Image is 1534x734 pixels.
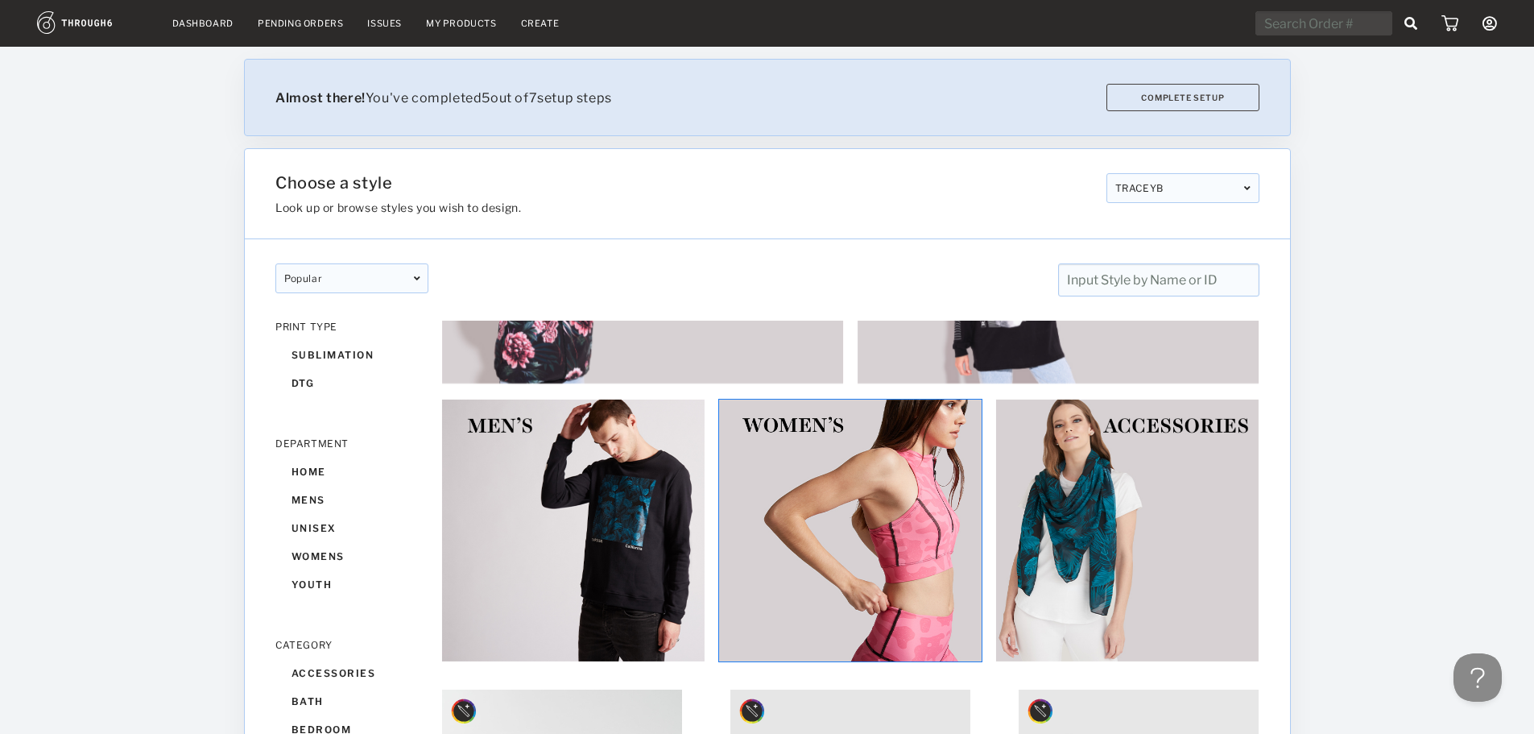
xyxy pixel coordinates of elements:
[275,90,366,106] b: Almost there!
[1255,11,1392,35] input: Search Order #
[275,542,428,570] div: womens
[1106,173,1259,203] div: TRACEYB
[275,341,428,369] div: sublimation
[275,201,1094,214] h3: Look up or browse styles you wish to design.
[37,11,148,34] img: logo.1c10ca64.svg
[1106,84,1259,111] button: Complete Setup
[275,437,428,450] div: DEPARTMENT
[275,90,612,106] span: You've completed 5 out of 7 setup steps
[275,173,1094,193] h1: Choose a style
[275,458,428,486] div: home
[275,321,428,333] div: PRINT TYPE
[367,18,402,29] a: Issues
[450,698,478,725] img: style_designer_badgeMockup.svg
[172,18,234,29] a: Dashboard
[275,570,428,599] div: youth
[718,399,982,663] img: b885dc43-4427-4fb9-87dd-0f776fe79185.jpg
[275,687,428,715] div: bath
[995,399,1259,663] img: 1a4a84dd-fa74-4cbf-a7e7-fd3c0281d19c.jpg
[275,486,428,514] div: mens
[1027,698,1054,725] img: style_designer_badgeMockup.svg
[738,698,766,725] img: style_designer_badgeMockup.svg
[275,639,428,651] div: CATEGORY
[441,399,705,663] img: 0ffe952d-58dc-476c-8a0e-7eab160e7a7d.jpg
[275,369,428,397] div: dtg
[1441,15,1458,31] img: icon_cart.dab5cea1.svg
[275,659,428,687] div: accessories
[275,263,428,293] div: popular
[258,18,343,29] a: Pending Orders
[1057,263,1259,297] input: Input Style by Name or ID
[1453,653,1502,702] iframe: Toggle Customer Support
[275,514,428,542] div: unisex
[426,18,497,29] a: My Products
[521,18,560,29] a: Create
